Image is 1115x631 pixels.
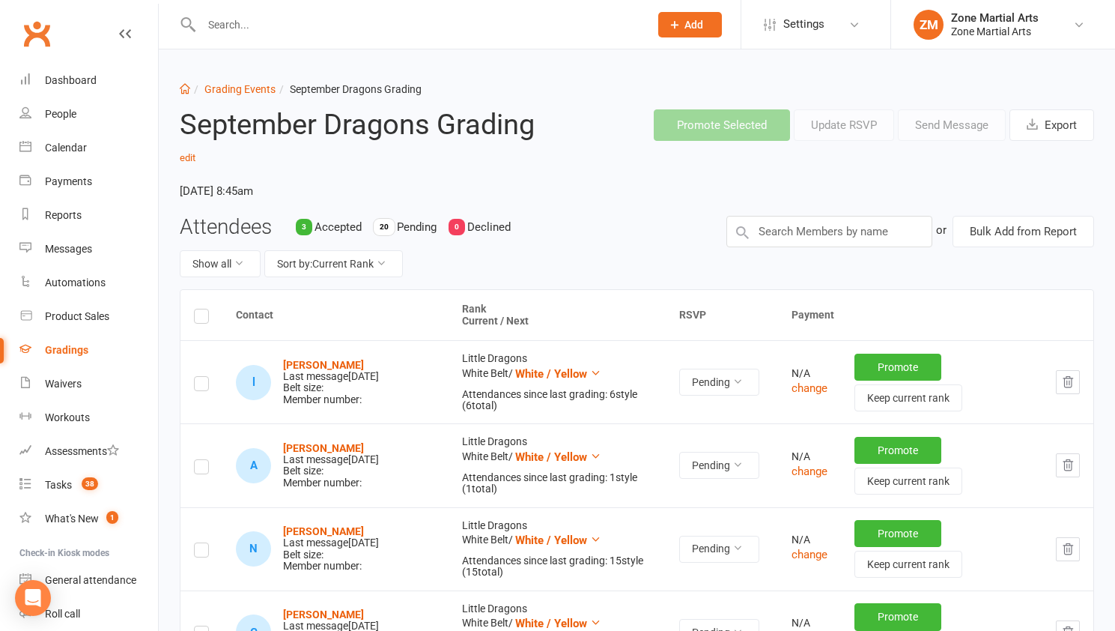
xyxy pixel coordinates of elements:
span: Settings [783,7,824,41]
div: Waivers [45,378,82,390]
div: Gradings [45,344,88,356]
a: Automations [19,266,158,300]
div: 3 [296,219,312,235]
button: Promote [854,437,941,464]
div: or [936,216,947,244]
div: General attendance [45,574,136,586]
input: Search... [197,14,639,35]
a: Gradings [19,333,158,367]
th: Rank Current / Next [449,290,665,340]
th: RSVP [666,290,778,340]
div: Last message [DATE] [283,537,379,549]
button: Keep current rank [854,551,962,578]
div: Belt size: Member number: [283,360,379,406]
div: N/A [792,451,827,462]
a: [PERSON_NAME] [283,442,364,454]
button: Sort by:Current Rank [264,250,403,277]
h3: Attendees [180,216,272,239]
a: Dashboard [19,64,158,97]
a: Reports [19,199,158,232]
span: 38 [82,477,98,490]
span: Declined [467,220,511,234]
a: Product Sales [19,300,158,333]
button: change [792,462,827,480]
a: [PERSON_NAME] [283,359,364,371]
div: What's New [45,513,99,525]
td: Little Dragons White Belt / [449,423,665,507]
div: N/A [792,368,827,379]
div: Attendances since last grading: 15 style ( 15 total) [462,555,651,579]
div: Zone Martial Arts [951,25,1039,38]
div: Automations [45,277,106,289]
div: Tasks [45,479,72,491]
div: Messages [45,243,92,255]
a: Payments [19,165,158,199]
button: Keep current rank [854,468,962,495]
div: People [45,108,76,120]
li: September Dragons Grading [276,81,422,97]
button: change [792,379,827,397]
button: White / Yellow [515,448,601,466]
div: leo scotts [236,365,271,400]
div: Zone Martial Arts [951,11,1039,25]
div: N/A [792,534,827,546]
div: Reports [45,209,82,221]
button: White / Yellow [515,365,601,383]
div: Last message [DATE] [283,371,379,382]
div: ZM [914,10,944,40]
a: Workouts [19,401,158,435]
button: Bulk Add from Report [953,216,1094,247]
div: Payments [45,175,92,187]
div: Workouts [45,411,90,423]
div: Product Sales [45,310,109,322]
div: Dashboard [45,74,97,86]
a: Calendar [19,131,158,165]
button: Pending [679,369,759,396]
div: Last message [DATE] [283,454,379,465]
a: Waivers [19,367,158,401]
div: Calendar [45,142,87,154]
button: Add [658,12,722,37]
td: Little Dragons White Belt / [449,507,665,591]
div: Noah Pulford [236,531,271,567]
button: Promote [854,354,941,381]
a: edit [180,152,195,163]
button: change [792,546,827,564]
div: Roll call [45,608,80,620]
button: Promote [854,603,941,630]
a: Grading Events [204,83,276,95]
a: [PERSON_NAME] [283,609,364,621]
a: Tasks 38 [19,468,158,502]
a: [PERSON_NAME] [283,525,364,537]
h2: September Dragons Grading [180,109,547,178]
button: Pending [679,452,759,479]
span: 1 [106,511,118,524]
a: General attendance kiosk mode [19,564,158,597]
button: Show all [180,250,261,277]
span: White / Yellow [515,617,587,630]
a: Assessments [19,435,158,468]
button: Pending [679,536,759,563]
div: Aythan Tziotis [236,448,271,483]
div: Belt size: Member number: [283,443,379,489]
a: Clubworx [18,15,55,52]
div: Belt size: Member number: [283,526,379,573]
input: Search Members by name [726,216,932,247]
span: Accepted [315,220,362,234]
span: Pending [397,220,437,234]
button: Promote [854,520,941,547]
span: White / Yellow [515,450,587,464]
a: What's New1 [19,502,158,536]
div: 0 [449,219,465,235]
time: [DATE] 8:45am [180,178,547,204]
button: Keep current rank [854,384,962,411]
div: Attendances since last grading: 6 style ( 6 total) [462,389,651,412]
div: Assessments [45,445,119,457]
span: White / Yellow [515,367,587,381]
th: Payment [778,290,1094,340]
span: White / Yellow [515,534,587,547]
a: Messages [19,232,158,266]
